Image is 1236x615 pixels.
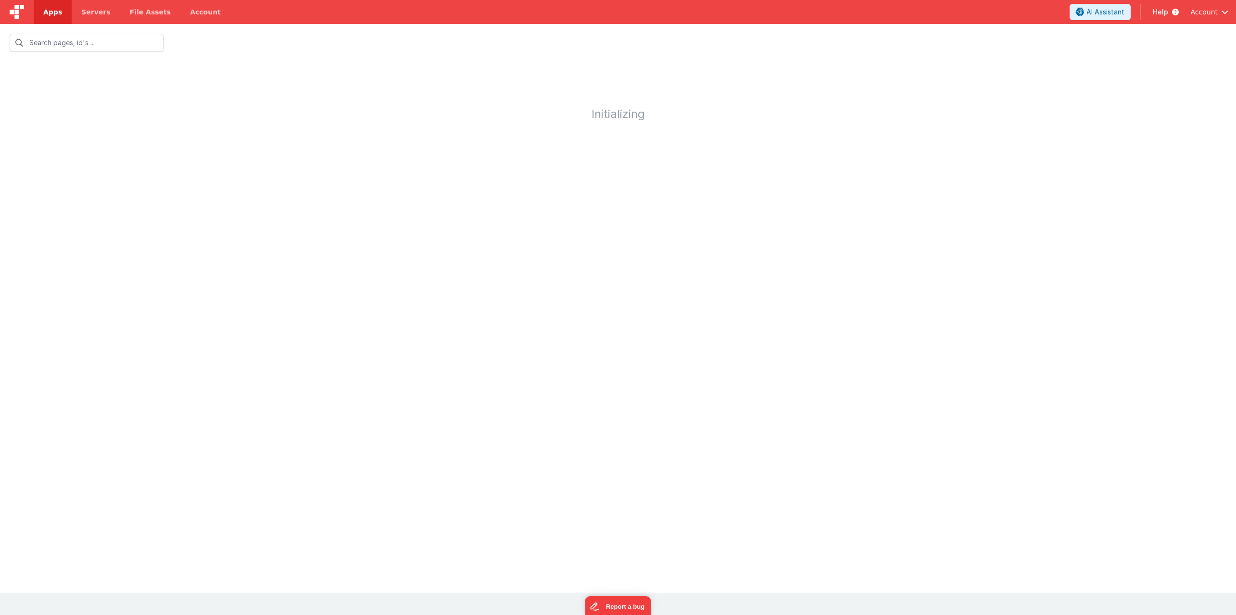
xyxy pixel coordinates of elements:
[1190,7,1218,17] span: Account
[81,7,110,17] span: Servers
[10,34,164,52] input: Search pages, id's ...
[43,7,62,17] span: Apps
[1153,7,1168,17] span: Help
[1086,7,1124,17] span: AI Assistant
[1070,4,1131,20] button: AI Assistant
[130,7,171,17] span: File Assets
[1190,7,1228,17] button: Account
